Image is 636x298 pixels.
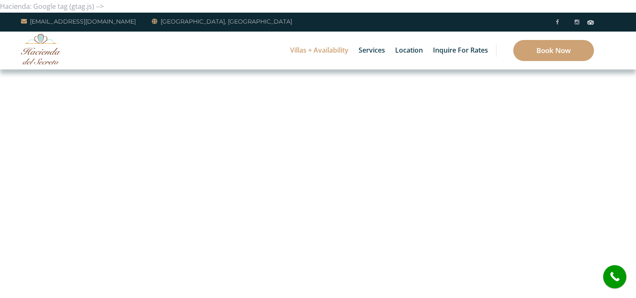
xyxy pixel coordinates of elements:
i: call [605,267,624,286]
a: call [603,265,626,288]
a: Inquire for Rates [429,32,492,69]
a: Services [354,32,389,69]
a: Location [391,32,427,69]
a: Book Now [513,40,594,61]
a: [GEOGRAPHIC_DATA], [GEOGRAPHIC_DATA] [152,16,292,27]
a: [EMAIL_ADDRESS][DOMAIN_NAME] [21,16,136,27]
a: Villas + Availability [286,32,353,69]
img: Tripadvisor_logomark.svg [587,20,594,24]
img: Awesome Logo [21,34,61,64]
